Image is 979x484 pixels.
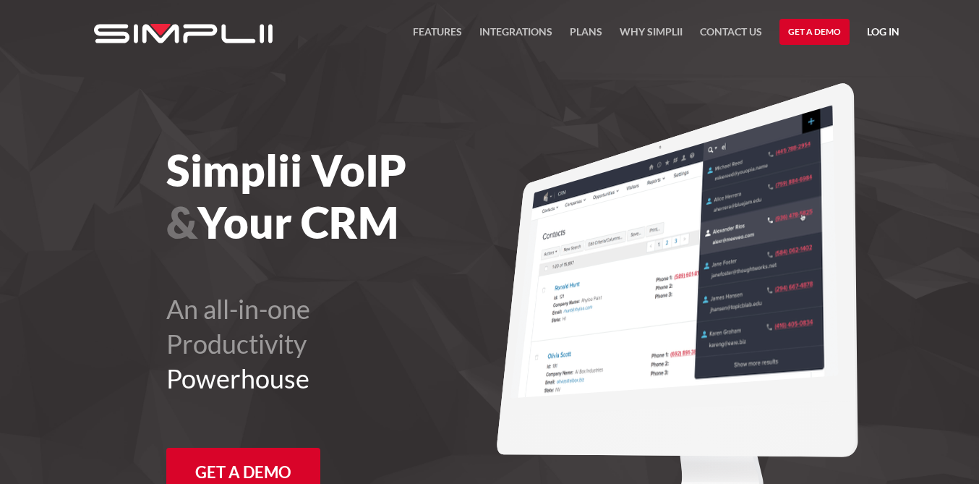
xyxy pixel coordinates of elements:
a: Integrations [479,23,552,49]
a: Plans [570,23,602,49]
a: Why Simplii [620,23,683,49]
h1: Simplii VoIP Your CRM [166,144,569,248]
a: Get a Demo [779,19,850,45]
span: & [166,196,197,248]
a: Contact US [700,23,762,49]
span: Powerhouse [166,362,309,394]
h2: An all-in-one Productivity [166,292,569,396]
img: Simplii [94,24,273,43]
a: Log in [867,23,899,45]
a: FEATURES [413,23,462,49]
